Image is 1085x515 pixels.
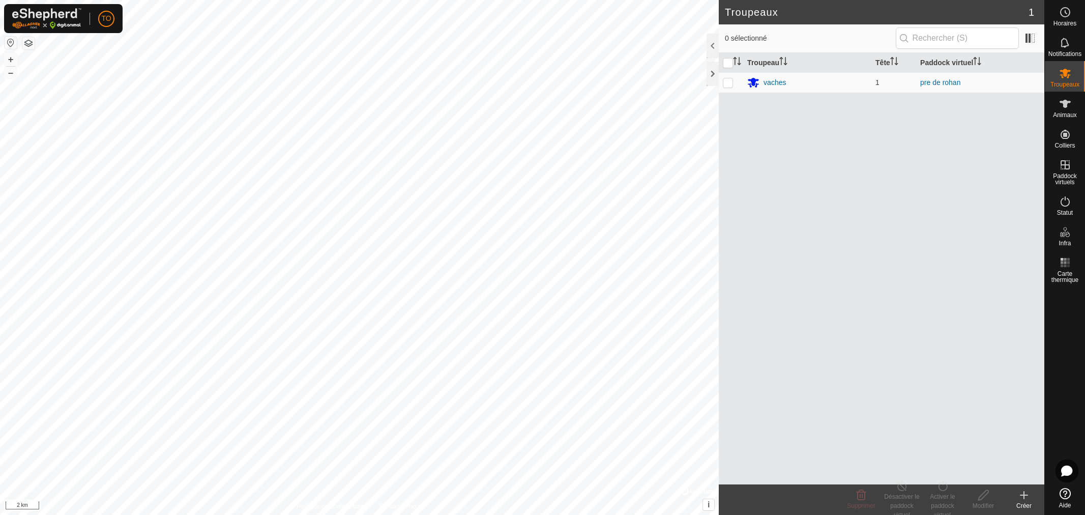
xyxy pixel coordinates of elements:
[1059,240,1071,246] span: Infra
[5,53,17,66] button: +
[1054,142,1075,149] span: Colliers
[5,37,17,49] button: Réinitialiser la carte
[1050,81,1079,88] span: Troupeaux
[12,8,81,29] img: Logo Gallagher
[743,53,871,73] th: Troupeau
[297,502,367,511] a: Politique de confidentialité
[703,499,714,510] button: i
[963,501,1004,510] div: Modifier
[871,53,916,73] th: Tête
[1047,271,1082,283] span: Carte thermique
[1004,501,1044,510] div: Créer
[875,78,879,87] span: 1
[973,59,981,67] p-sorticon: Activer pour trier
[1029,5,1034,20] span: 1
[1048,51,1081,57] span: Notifications
[708,500,710,509] span: i
[847,502,875,509] span: Supprimer
[5,67,17,79] button: –
[779,59,787,67] p-sorticon: Activer pour trier
[1047,173,1082,185] span: Paddock virtuels
[1057,210,1073,216] span: Statut
[101,13,111,24] span: TO
[1053,20,1076,26] span: Horaires
[896,27,1019,49] input: Rechercher (S)
[22,37,35,49] button: Couches de carte
[890,59,898,67] p-sorticon: Activer pour trier
[379,502,422,511] a: Contactez-nous
[916,53,1044,73] th: Paddock virtuel
[920,78,960,87] a: pre de rohan
[1059,502,1071,508] span: Aide
[1045,484,1085,512] a: Aide
[733,59,741,67] p-sorticon: Activer pour trier
[1053,112,1077,118] span: Animaux
[725,33,896,44] span: 0 sélectionné
[764,77,786,88] div: vaches
[725,6,1029,18] h2: Troupeaux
